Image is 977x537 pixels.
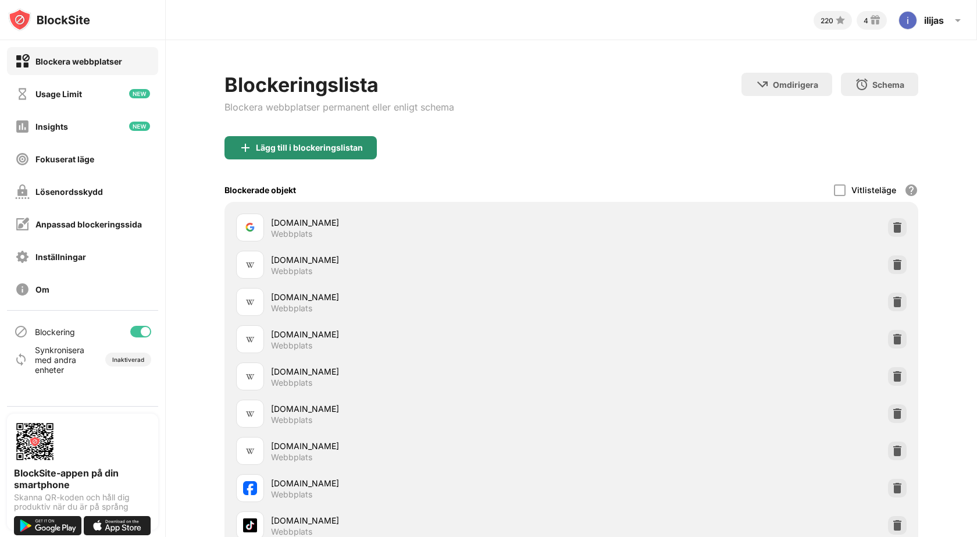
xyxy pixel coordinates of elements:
img: favicons [243,258,257,272]
img: points-small.svg [833,13,847,27]
img: about-off.svg [15,282,30,297]
div: Webbplats [271,489,312,500]
div: Blockeringslista [224,73,454,97]
div: Webbplats [271,452,312,463]
div: Blockerade objekt [224,185,296,195]
img: download-on-the-app-store.svg [84,516,151,535]
div: [DOMAIN_NAME] [271,216,572,229]
img: logo-blocksite.svg [8,8,90,31]
img: time-usage-off.svg [15,87,30,101]
img: favicons [243,369,257,383]
img: customize-block-page-off.svg [15,217,30,232]
div: Skanna QR-koden och håll dig produktiv när du är på språng [14,493,151,511]
img: ACg8ocIKzlkHv124GBYC0Nr5QdzKCxDkOg9TgRI00UqsGS57CynvmQ=s96-c [898,11,917,30]
div: Synkronisera med andra enheter [35,345,95,375]
div: [DOMAIN_NAME] [271,254,572,266]
div: Webbplats [271,415,312,425]
div: Om [35,284,49,294]
img: sync-icon.svg [14,353,28,367]
div: Lösenordsskydd [35,187,103,197]
div: Blockering [35,327,75,337]
div: [DOMAIN_NAME] [271,365,572,378]
img: settings-off.svg [15,250,30,264]
div: Blockera webbplatser permanent eller enligt schema [224,101,454,113]
img: new-icon.svg [129,122,150,131]
img: favicons [243,295,257,309]
div: [DOMAIN_NAME] [271,514,572,527]
div: [DOMAIN_NAME] [271,403,572,415]
div: Webbplats [271,527,312,537]
img: blocking-icon.svg [14,325,28,339]
div: Webbplats [271,266,312,276]
div: Inaktiverad [112,356,144,363]
div: Inställningar [35,252,86,262]
div: Insights [35,122,68,131]
div: Webbplats [271,340,312,351]
img: options-page-qr-code.png [14,421,56,463]
img: focus-off.svg [15,152,30,166]
img: get-it-on-google-play.svg [14,516,81,535]
div: 220 [821,16,833,25]
img: favicons [243,518,257,532]
div: Usage Limit [35,89,82,99]
div: [DOMAIN_NAME] [271,440,572,452]
img: reward-small.svg [868,13,882,27]
img: block-on.svg [15,54,30,69]
div: Vitlisteläge [851,185,896,195]
img: password-protection-off.svg [15,184,30,199]
div: ilijas [924,15,944,26]
img: insights-off.svg [15,119,30,134]
div: BlockSite-appen på din smartphone [14,467,151,490]
img: favicons [243,221,257,234]
img: favicons [243,481,257,495]
div: Lägg till i blockeringslistan [256,143,363,152]
div: Blockera webbplatser [35,56,122,66]
div: Schema [872,80,904,90]
img: favicons [243,332,257,346]
div: [DOMAIN_NAME] [271,477,572,489]
img: new-icon.svg [129,89,150,98]
img: favicons [243,407,257,421]
div: Webbplats [271,378,312,388]
div: Webbplats [271,229,312,239]
div: Omdirigera [773,80,818,90]
div: Anpassad blockeringssida [35,219,142,229]
div: Fokuserat läge [35,154,94,164]
div: 4 [864,16,868,25]
img: favicons [243,444,257,458]
div: [DOMAIN_NAME] [271,328,572,340]
div: Webbplats [271,303,312,314]
div: [DOMAIN_NAME] [271,291,572,303]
